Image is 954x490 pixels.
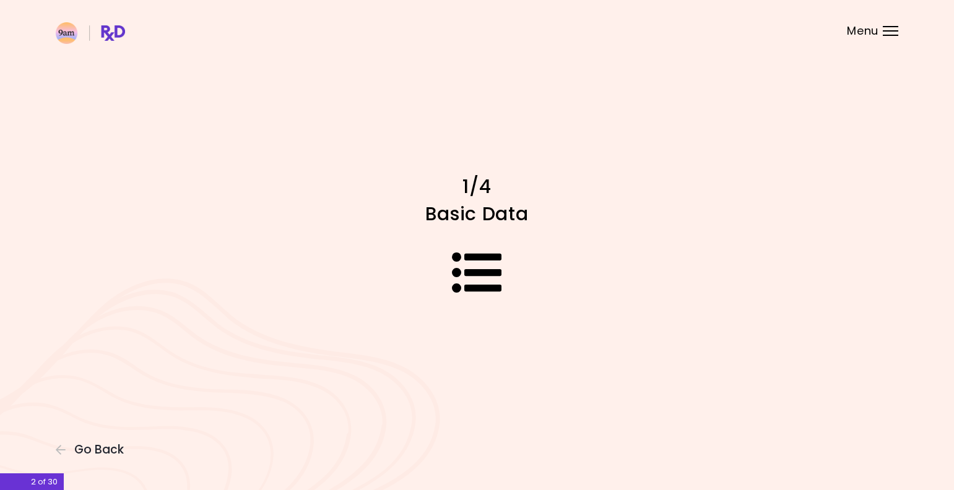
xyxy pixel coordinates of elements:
h1: Basic Data [261,202,694,226]
button: Go Back [56,443,130,457]
img: RxDiet [56,22,125,44]
h1: 1/4 [261,174,694,199]
span: Go Back [74,443,124,457]
span: Menu [847,25,878,37]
